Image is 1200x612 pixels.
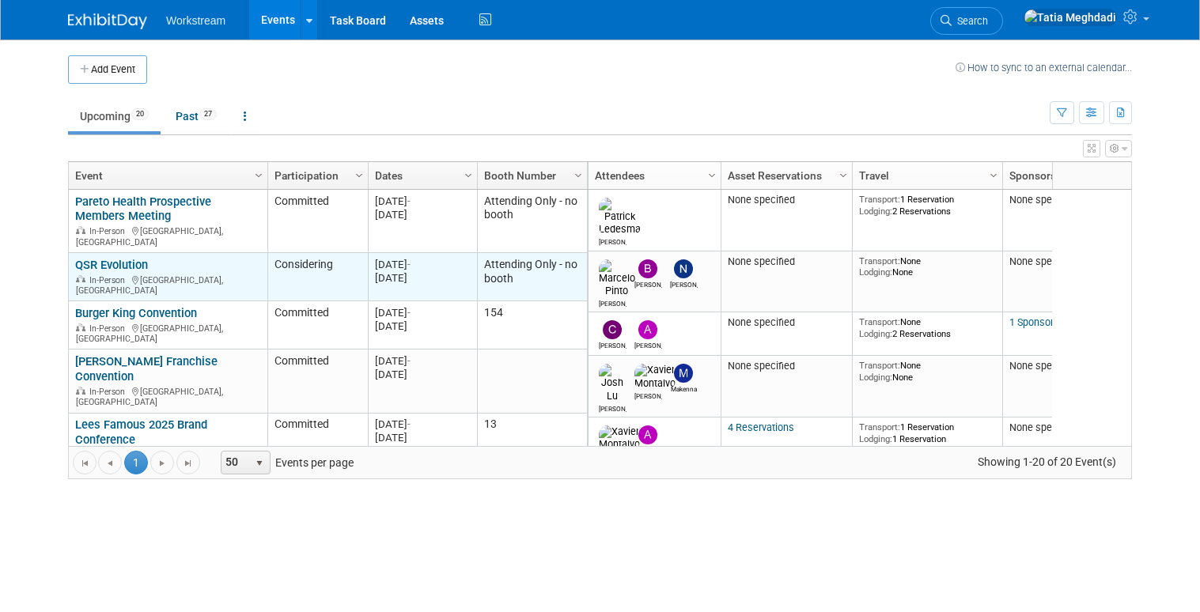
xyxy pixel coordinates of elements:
span: - [407,418,411,430]
a: Participation [274,162,358,189]
span: Column Settings [837,169,850,182]
td: Committed [267,190,368,253]
span: 20 [131,108,149,120]
div: None None [859,360,997,383]
span: None specified [1009,194,1077,206]
span: Showing 1-20 of 20 Event(s) [963,451,1131,473]
div: [DATE] [375,319,470,333]
div: Josh Lu [599,402,626,413]
a: Lees Famous 2025 Brand Conference [75,417,207,447]
span: None specified [728,194,795,206]
div: Benjamin Guyaux [634,278,662,289]
span: None specified [1009,255,1077,267]
a: 4 Reservations [728,421,794,433]
img: Makenna Clark [674,364,693,383]
a: QSR Evolution [75,258,148,272]
a: Pareto Health Prospective Members Meeting [75,195,211,224]
img: Andrew Walters [638,425,657,444]
td: Considering [267,253,368,301]
div: [DATE] [375,417,470,431]
span: 1 [124,451,148,474]
div: Makenna Clark [670,383,698,393]
a: [PERSON_NAME] Franchise Convention [75,354,218,383]
div: [DATE] [375,271,470,285]
div: None None [859,255,997,278]
div: Xavier Montalvo [634,390,662,400]
a: 1 Sponsorship [1009,316,1073,328]
div: [GEOGRAPHIC_DATA], [GEOGRAPHIC_DATA] [75,224,260,247]
span: Events per page [201,451,369,474]
span: None specified [728,255,795,267]
span: Transport: [859,360,900,371]
img: Tatia Meghdadi [1024,9,1117,26]
a: Go to the next page [150,451,174,474]
img: In-Person Event [76,226,85,234]
span: None specified [1009,360,1077,372]
a: Column Settings [251,162,268,186]
a: Go to the previous page [98,451,122,474]
span: Go to the next page [156,457,168,470]
img: Benjamin Guyaux [638,259,657,278]
img: Andrew Walters [638,320,657,339]
span: Column Settings [462,169,475,182]
span: In-Person [89,226,130,236]
div: Nicole Kim [670,278,698,289]
img: Nicole Kim [674,259,693,278]
span: - [407,355,411,367]
span: Column Settings [353,169,365,182]
img: In-Person Event [76,387,85,395]
a: Travel [859,162,992,189]
span: Transport: [859,194,900,205]
a: Column Settings [704,162,721,186]
span: Column Settings [987,169,1000,182]
div: None 2 Reservations [859,316,997,339]
a: Upcoming20 [68,101,161,131]
a: Column Settings [986,162,1003,186]
div: [DATE] [375,354,470,368]
div: [DATE] [375,195,470,208]
span: None specified [728,360,795,372]
td: 154 [477,301,587,349]
a: Burger King Convention [75,306,197,320]
a: Sponsorships [1009,162,1111,189]
span: Search [952,15,988,27]
img: Patrick Ledesma [599,198,641,236]
span: Column Settings [706,169,718,182]
img: In-Person Event [76,323,85,331]
img: In-Person Event [76,275,85,283]
td: Committed [267,301,368,349]
div: [DATE] [375,368,470,381]
td: 13 [477,414,587,477]
span: Lodging: [859,206,892,217]
span: Transport: [859,421,900,433]
span: - [407,307,411,319]
div: Patrick Ledesma [599,236,626,246]
span: select [253,457,266,470]
img: Chris Connelly [603,320,622,339]
div: [DATE] [375,258,470,271]
span: Workstream [166,14,225,27]
span: Transport: [859,316,900,327]
span: None specified [728,316,795,328]
span: None specified [1009,421,1077,433]
span: Lodging: [859,372,892,383]
span: Go to the last page [182,457,195,470]
td: Committed [267,349,368,413]
td: Attending Only - no booth [477,190,587,253]
span: Go to the first page [78,457,91,470]
span: - [407,195,411,207]
span: Lodging: [859,266,892,278]
div: [DATE] [375,208,470,221]
a: Booth Number [484,162,577,189]
div: [DATE] [375,431,470,444]
img: Xavier Montalvo [634,364,676,389]
div: Marcelo Pinto [599,297,626,308]
div: Andrew Walters [634,339,662,349]
div: Andrew Walters [634,444,662,455]
div: Chris Connelly [599,339,626,349]
span: Lodging: [859,433,892,444]
span: Column Settings [252,169,265,182]
a: Column Settings [351,162,369,186]
a: Go to the first page [73,451,97,474]
img: ExhibitDay [68,13,147,29]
